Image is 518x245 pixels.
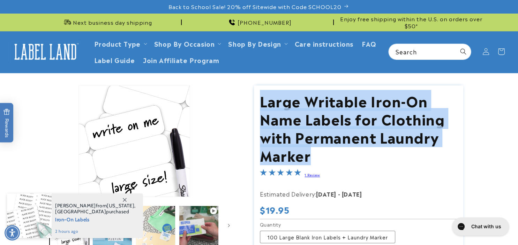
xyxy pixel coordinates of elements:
[168,3,341,10] span: Back to School Sale! 20% off Sitewide with Code SCHOOL20
[10,41,80,62] img: Label Land
[107,202,134,209] span: [US_STATE]
[150,35,224,52] summary: Shop By Occasion
[94,56,135,64] span: Label Guide
[291,35,358,52] a: Care instructions
[55,215,136,223] span: Iron-On Labels
[305,172,320,177] a: 1 Review - open in a new tab
[260,203,290,216] span: $19.95
[32,14,182,31] div: Announcement
[338,190,340,198] strong: -
[139,52,223,68] a: Join Affiliate Program
[456,44,471,59] button: Search
[143,56,219,64] span: Join Affiliate Program
[295,39,353,47] span: Care instructions
[260,91,457,164] h1: Large Writable Iron-On Name Labels for Clothing with Permanent Laundry Marker
[55,228,136,235] span: 2 hours ago
[55,208,106,215] span: [GEOGRAPHIC_DATA]
[449,215,511,238] iframe: Gorgias live chat messenger
[73,19,152,26] span: Next business day shipping
[5,225,20,240] div: Accessibility Menu
[260,170,301,178] span: 5.0-star overall rating
[185,14,334,31] div: Announcement
[260,189,434,199] p: Estimated Delivery:
[55,202,96,209] span: [PERSON_NAME]
[260,231,395,243] label: 100 Large Blank Iron Labels + Laundry Marker
[221,218,237,233] button: Slide right
[8,38,83,65] a: Label Land
[342,190,362,198] strong: [DATE]
[337,14,486,31] div: Announcement
[224,35,290,52] summary: Shop By Design
[337,15,486,29] span: Enjoy free shipping within the U.S. on orders over $50*
[94,39,141,48] a: Product Type
[260,221,281,228] legend: Quantity
[55,203,136,215] span: from , purchased
[90,52,139,68] a: Label Guide
[154,39,215,47] span: Shop By Occasion
[362,39,376,47] span: FAQ
[228,39,281,48] a: Shop By Design
[90,35,150,52] summary: Product Type
[316,190,336,198] strong: [DATE]
[238,19,292,26] span: [PHONE_NUMBER]
[3,108,10,137] span: Rewards
[358,35,381,52] a: FAQ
